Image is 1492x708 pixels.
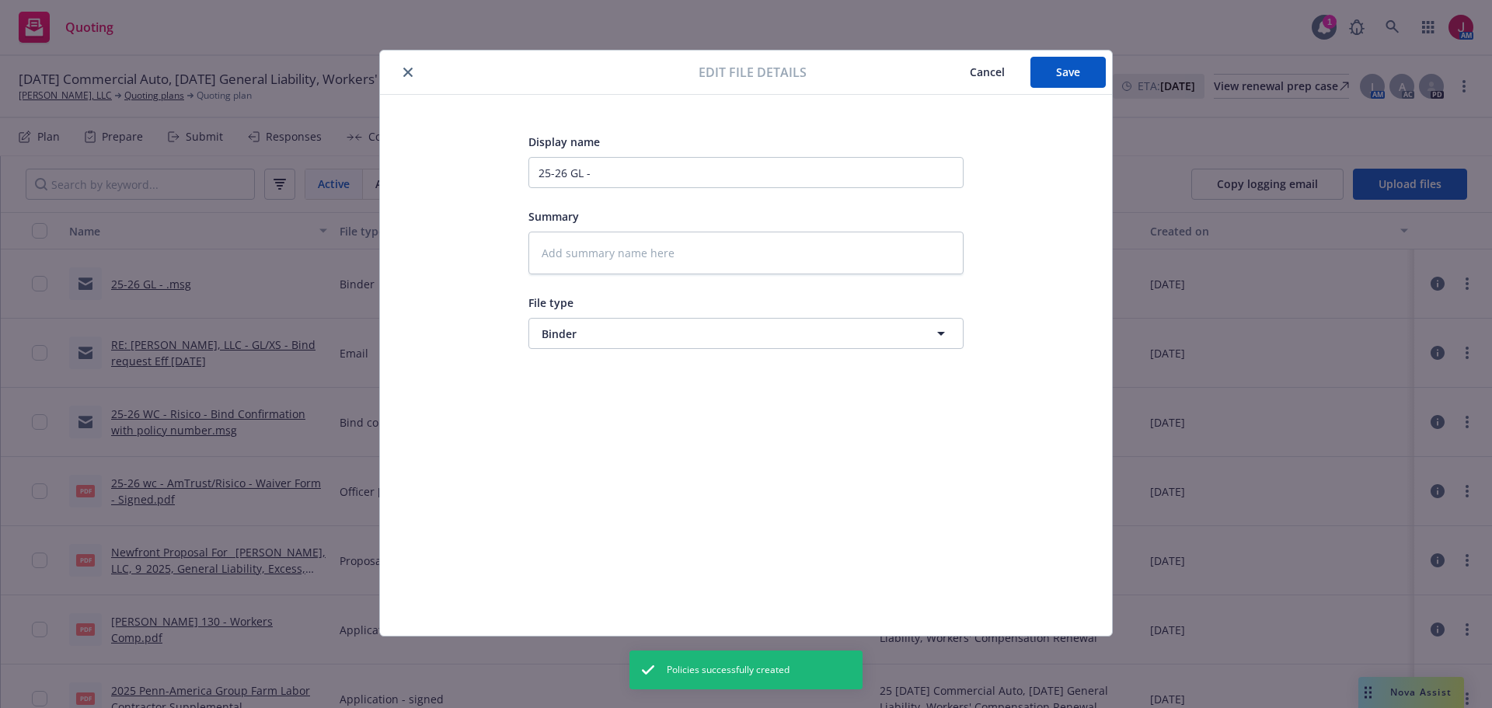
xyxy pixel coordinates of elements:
[667,663,790,677] span: Policies successfully created
[970,65,1005,79] span: Cancel
[528,134,600,149] span: Display name
[528,295,573,310] span: File type
[1056,65,1080,79] span: Save
[699,63,807,82] span: Edit file details
[399,63,417,82] button: close
[528,157,964,188] input: Add display name here
[528,318,964,349] button: Binder
[528,209,579,224] span: Summary
[944,57,1030,88] button: Cancel
[1030,57,1106,88] button: Save
[542,326,893,342] span: Binder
